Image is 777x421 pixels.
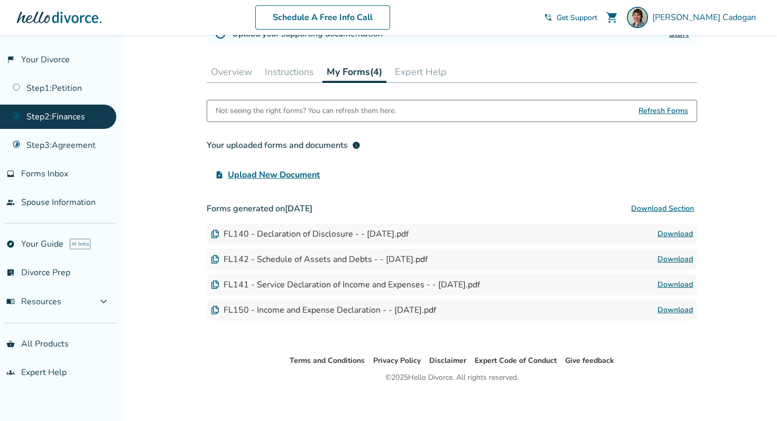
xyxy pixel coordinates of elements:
[606,11,618,24] span: shopping_cart
[544,13,597,23] a: phone_in_talkGet Support
[21,168,68,180] span: Forms Inbox
[207,139,360,152] div: Your uploaded forms and documents
[255,5,390,30] a: Schedule A Free Info Call
[211,279,480,291] div: FL141 - Service Declaration of Income and Expenses - - [DATE].pdf
[724,370,777,421] iframe: Chat Widget
[6,297,15,306] span: menu_book
[322,61,386,83] button: My Forms(4)
[373,355,421,366] a: Privacy Policy
[97,295,110,308] span: expand_more
[211,304,436,316] div: FL150 - Income and Expense Declaration - - [DATE].pdf
[207,61,256,82] button: Overview
[475,355,557,366] a: Expert Code of Conduct
[658,228,693,240] a: Download
[385,371,519,384] div: © 2025 Hello Divorce. All rights reserved.
[628,198,697,219] button: Download Section
[652,12,760,23] span: [PERSON_NAME] Cadogan
[658,278,693,291] a: Download
[211,280,219,289] img: Document
[6,340,15,348] span: shopping_basket
[6,296,61,307] span: Resources
[658,304,693,316] a: Download
[6,170,15,178] span: inbox
[6,55,15,64] span: flag_2
[211,228,409,240] div: FL140 - Declaration of Disclosure - - [DATE].pdf
[211,230,219,238] img: Document
[211,306,219,314] img: Document
[261,61,318,82] button: Instructions
[6,368,15,377] span: groups
[211,255,219,264] img: Document
[391,61,451,82] button: Expert Help
[215,171,224,179] span: upload_file
[565,354,614,367] li: Give feedback
[6,268,15,277] span: list_alt_check
[429,354,466,367] li: Disclaimer
[216,100,396,121] div: Not seeing the right forms? You can refresh them here.
[207,198,697,219] h3: Forms generated on [DATE]
[669,28,689,40] a: Start
[352,141,360,149] span: info
[627,7,648,28] img: Amanda Cadogan
[228,169,320,181] span: Upload New Document
[211,254,428,265] div: FL142 - Schedule of Assets and Debts - - [DATE].pdf
[70,239,90,249] span: AI beta
[6,240,15,248] span: explore
[290,355,365,366] a: Terms and Conditions
[6,198,15,207] span: people
[557,13,597,23] span: Get Support
[639,100,688,121] span: Refresh Forms
[658,253,693,266] a: Download
[544,13,552,22] span: phone_in_talk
